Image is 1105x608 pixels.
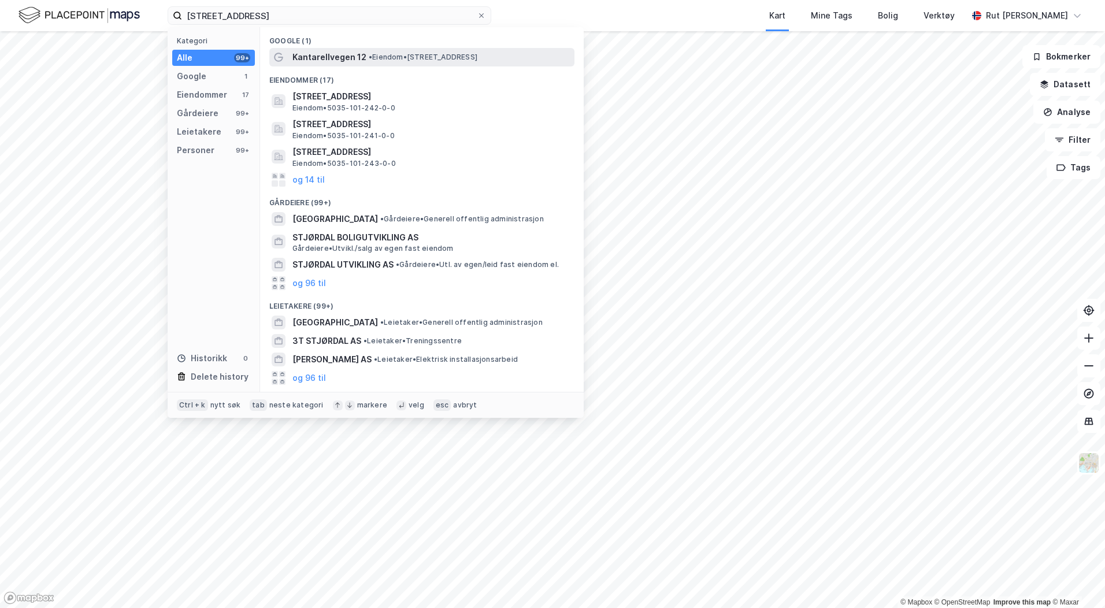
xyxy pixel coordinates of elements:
[433,399,451,411] div: esc
[292,371,326,385] button: og 96 til
[811,9,852,23] div: Mine Tags
[182,7,477,24] input: Søk på adresse, matrikkel, gårdeiere, leietakere eller personer
[292,173,325,187] button: og 14 til
[453,401,477,410] div: avbryt
[241,72,250,81] div: 1
[364,336,367,345] span: •
[292,334,361,348] span: 3T STJØRDAL AS
[1045,128,1100,151] button: Filter
[292,103,395,113] span: Eiendom • 5035-101-242-0-0
[380,214,384,223] span: •
[177,88,227,102] div: Eiendommer
[396,260,399,269] span: •
[292,316,378,329] span: [GEOGRAPHIC_DATA]
[177,69,206,83] div: Google
[292,276,326,290] button: og 96 til
[769,9,785,23] div: Kart
[357,401,387,410] div: markere
[3,591,54,605] a: Mapbox homepage
[1047,553,1105,608] div: Kontrollprogram for chat
[210,401,241,410] div: nytt søk
[269,401,324,410] div: neste kategori
[369,53,372,61] span: •
[292,117,570,131] span: [STREET_ADDRESS]
[241,90,250,99] div: 17
[191,370,249,384] div: Delete history
[177,106,218,120] div: Gårdeiere
[260,189,584,210] div: Gårdeiere (99+)
[292,131,395,140] span: Eiendom • 5035-101-241-0-0
[292,258,394,272] span: STJØRDAL UTVIKLING AS
[177,143,214,157] div: Personer
[993,598,1051,606] a: Improve this map
[900,598,932,606] a: Mapbox
[241,354,250,363] div: 0
[396,260,559,269] span: Gårdeiere • Utl. av egen/leid fast eiendom el.
[234,127,250,136] div: 99+
[260,66,584,87] div: Eiendommer (17)
[1078,452,1100,474] img: Z
[292,90,570,103] span: [STREET_ADDRESS]
[234,109,250,118] div: 99+
[292,50,366,64] span: Kantarellvegen 12
[1047,156,1100,179] button: Tags
[878,9,898,23] div: Bolig
[1022,45,1100,68] button: Bokmerker
[234,53,250,62] div: 99+
[409,401,424,410] div: velg
[292,231,570,244] span: STJØRDAL BOLIGUTVIKLING AS
[292,212,378,226] span: [GEOGRAPHIC_DATA]
[1030,73,1100,96] button: Datasett
[18,5,140,25] img: logo.f888ab2527a4732fd821a326f86c7f29.svg
[250,399,267,411] div: tab
[177,36,255,45] div: Kategori
[374,355,518,364] span: Leietaker • Elektrisk installasjonsarbeid
[364,336,462,346] span: Leietaker • Treningssentre
[260,27,584,48] div: Google (1)
[1033,101,1100,124] button: Analyse
[292,244,454,253] span: Gårdeiere • Utvikl./salg av egen fast eiendom
[177,399,208,411] div: Ctrl + k
[380,214,544,224] span: Gårdeiere • Generell offentlig administrasjon
[369,53,477,62] span: Eiendom • [STREET_ADDRESS]
[935,598,991,606] a: OpenStreetMap
[234,146,250,155] div: 99+
[177,351,227,365] div: Historikk
[924,9,955,23] div: Verktøy
[292,145,570,159] span: [STREET_ADDRESS]
[260,292,584,313] div: Leietakere (99+)
[374,355,377,364] span: •
[177,51,192,65] div: Alle
[380,318,543,327] span: Leietaker • Generell offentlig administrasjon
[177,125,221,139] div: Leietakere
[260,387,584,408] div: Personer (99+)
[292,353,372,366] span: [PERSON_NAME] AS
[986,9,1068,23] div: Rut [PERSON_NAME]
[1047,553,1105,608] iframe: Chat Widget
[380,318,384,327] span: •
[292,159,396,168] span: Eiendom • 5035-101-243-0-0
